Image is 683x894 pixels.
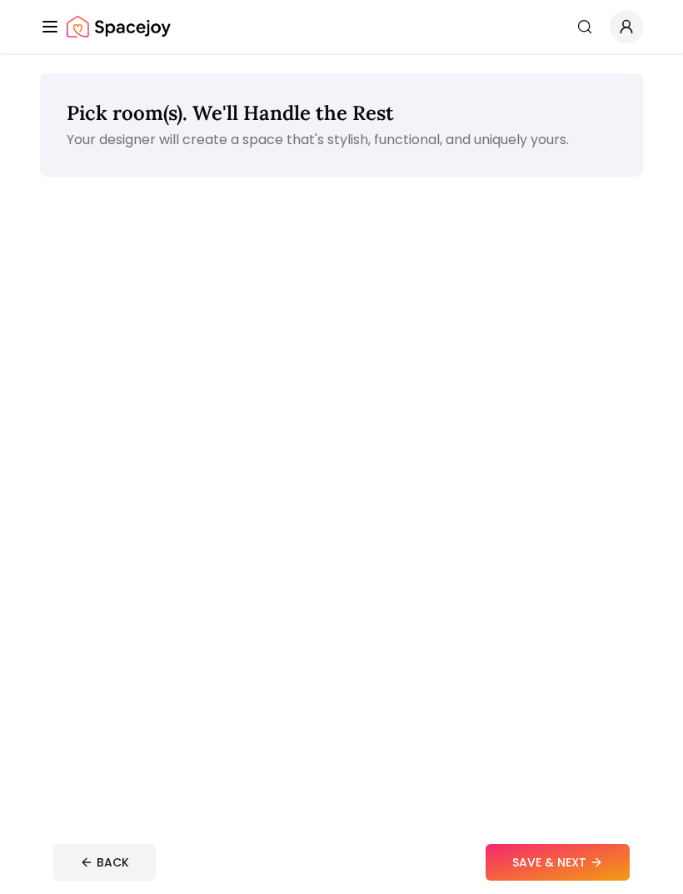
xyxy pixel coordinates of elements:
img: Spacejoy Logo [67,10,171,43]
button: BACK [53,844,156,881]
button: SAVE & NEXT [486,844,630,881]
p: Your designer will create a space that's stylish, functional, and uniquely yours. [67,130,616,150]
span: Pick room(s). We'll Handle the Rest [67,100,394,126]
a: Spacejoy [67,10,171,43]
